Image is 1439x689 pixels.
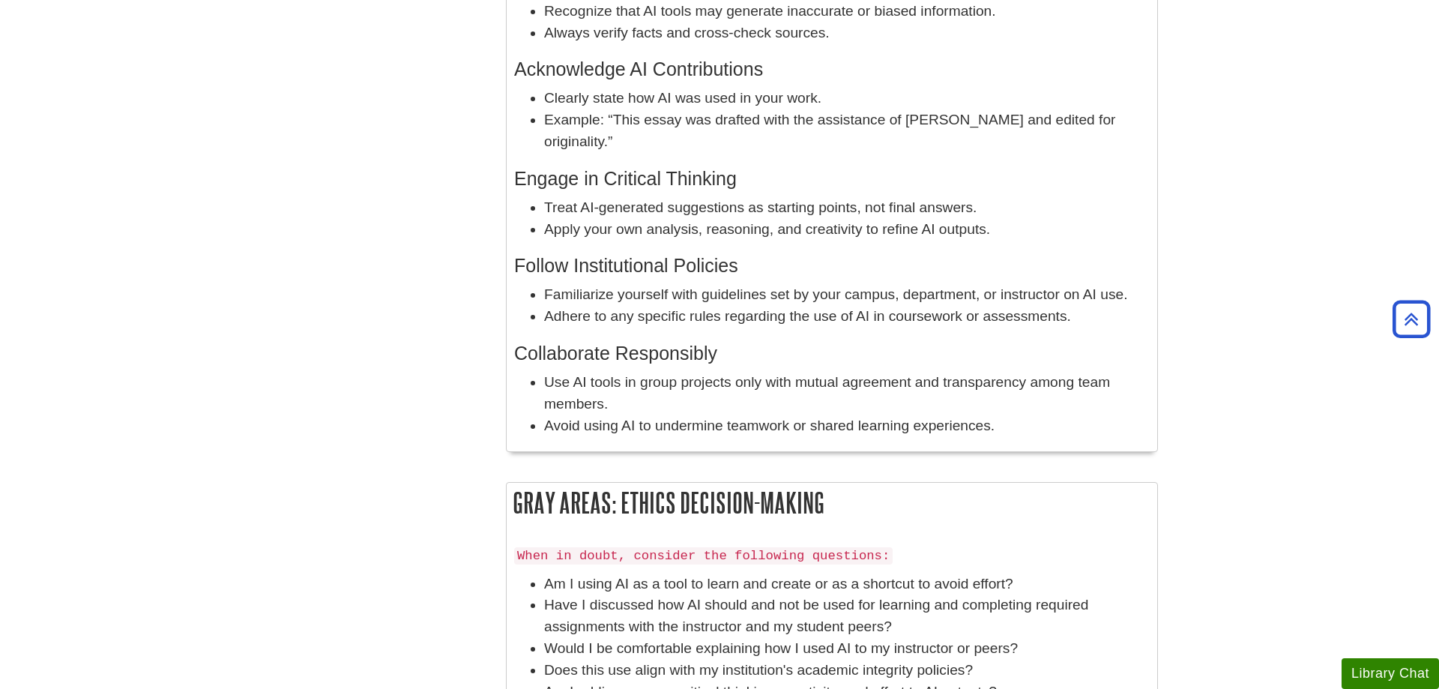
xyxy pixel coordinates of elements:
li: Treat AI-generated suggestions as starting points, not final answers. [544,197,1150,219]
li: Example: “This essay was drafted with the assistance of [PERSON_NAME] and edited for originality.” [544,109,1150,153]
h3: Engage in Critical Thinking [514,168,1150,190]
li: Use AI tools in group projects only with mutual agreement and transparency among team members. [544,372,1150,415]
h3: Acknowledge AI Contributions [514,58,1150,80]
li: Always verify facts and cross-check sources. [544,22,1150,44]
li: Am I using AI as a tool to learn and create or as a shortcut to avoid effort? [544,574,1150,595]
li: Avoid using AI to undermine teamwork or shared learning experiences. [544,415,1150,437]
h3: Follow Institutional Policies [514,255,1150,277]
li: Adhere to any specific rules regarding the use of AI in coursework or assessments. [544,306,1150,328]
a: Back to Top [1387,309,1435,329]
li: Clearly state how AI was used in your work. [544,88,1150,109]
li: Apply your own analysis, reasoning, and creativity to refine AI outputs. [544,219,1150,241]
li: Does this use align with my institution's academic integrity policies? [544,660,1150,682]
button: Library Chat [1342,658,1439,689]
li: Have I discussed how AI should and not be used for learning and completing required assignments w... [544,595,1150,638]
code: When in doubt, consider the following questions: [514,547,893,565]
h2: Gray Areas: Ethics Decision-Making [507,483,1157,523]
h3: Collaborate Responsibly [514,343,1150,364]
li: Familiarize yourself with guidelines set by your campus, department, or instructor on AI use. [544,284,1150,306]
li: Recognize that AI tools may generate inaccurate or biased information. [544,1,1150,22]
li: Would I be comfortable explaining how I used AI to my instructor or peers? [544,638,1150,660]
